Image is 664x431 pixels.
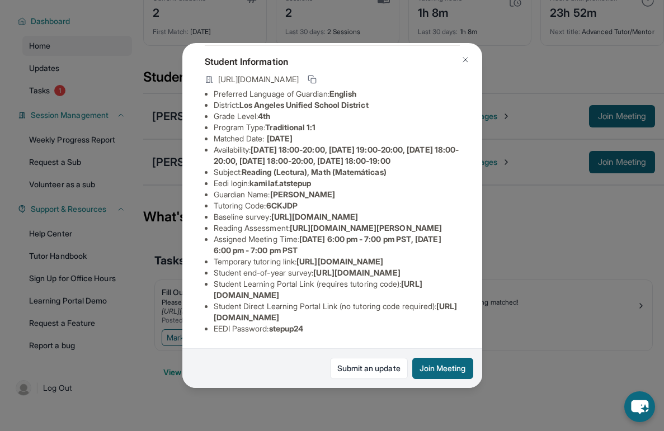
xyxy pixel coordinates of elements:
li: Student end-of-year survey : [214,267,460,278]
h4: Student Information [205,55,460,68]
li: Guardian Name : [214,189,460,200]
li: Tutoring Code : [214,200,460,211]
li: Preferred Language of Guardian: [214,88,460,100]
span: [DATE] 18:00-20:00, [DATE] 19:00-20:00, [DATE] 18:00-20:00, [DATE] 18:00-20:00, [DATE] 18:00-19:00 [214,145,459,165]
li: Availability: [214,144,460,167]
li: EEDI Password : [214,323,460,334]
span: [URL][DOMAIN_NAME] [296,257,383,266]
span: [PERSON_NAME] [270,190,336,199]
li: Baseline survey : [214,211,460,222]
img: Close Icon [461,55,470,64]
span: stepup24 [269,324,304,333]
li: Reading Assessment : [214,222,460,234]
li: Student Learning Portal Link (requires tutoring code) : [214,278,460,301]
li: Subject : [214,167,460,178]
span: Los Angeles Unified School District [239,100,368,110]
span: [URL][DOMAIN_NAME][PERSON_NAME] [290,223,442,233]
button: Copy link [305,73,319,86]
span: [URL][DOMAIN_NAME] [313,268,400,277]
li: Eedi login : [214,178,460,189]
li: Student Direct Learning Portal Link (no tutoring code required) : [214,301,460,323]
li: Temporary tutoring link : [214,256,460,267]
li: Matched Date: [214,133,460,144]
span: [URL][DOMAIN_NAME] [271,212,358,221]
li: Assigned Meeting Time : [214,234,460,256]
span: kamilaf.atstepup [249,178,311,188]
button: chat-button [624,391,655,422]
span: 6CKJDP [266,201,298,210]
span: English [329,89,357,98]
span: [URL][DOMAIN_NAME] [218,74,299,85]
span: 4th [258,111,270,121]
li: Grade Level: [214,111,460,122]
button: Join Meeting [412,358,473,379]
span: [DATE] [267,134,293,143]
li: District: [214,100,460,111]
li: Program Type: [214,122,460,133]
span: Traditional 1:1 [265,122,315,132]
a: Submit an update [330,358,408,379]
span: [DATE] 6:00 pm - 7:00 pm PST, [DATE] 6:00 pm - 7:00 pm PST [214,234,441,255]
span: Reading (Lectura), Math (Matemáticas) [242,167,387,177]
